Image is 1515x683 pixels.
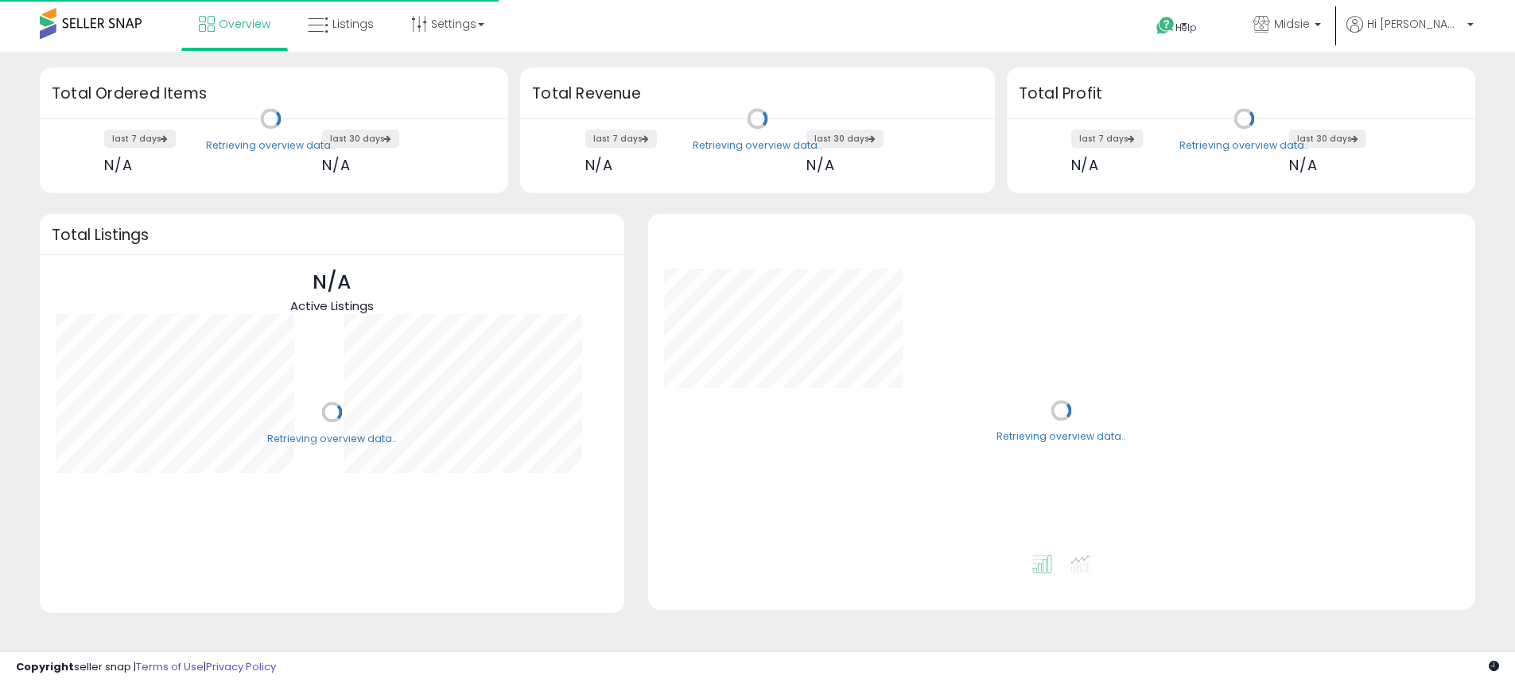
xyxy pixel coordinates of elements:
[1346,16,1474,52] a: Hi [PERSON_NAME]
[206,659,276,674] a: Privacy Policy
[693,138,822,153] div: Retrieving overview data..
[267,432,397,446] div: Retrieving overview data..
[206,138,336,153] div: Retrieving overview data..
[16,659,74,674] strong: Copyright
[136,659,204,674] a: Terms of Use
[1175,21,1197,34] span: Help
[16,660,276,675] div: seller snap | |
[1274,16,1310,32] span: Midsie
[1156,16,1175,36] i: Get Help
[219,16,270,32] span: Overview
[1179,138,1309,153] div: Retrieving overview data..
[996,430,1126,444] div: Retrieving overview data..
[1144,4,1228,52] a: Help
[1367,16,1463,32] span: Hi [PERSON_NAME]
[332,16,374,32] span: Listings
